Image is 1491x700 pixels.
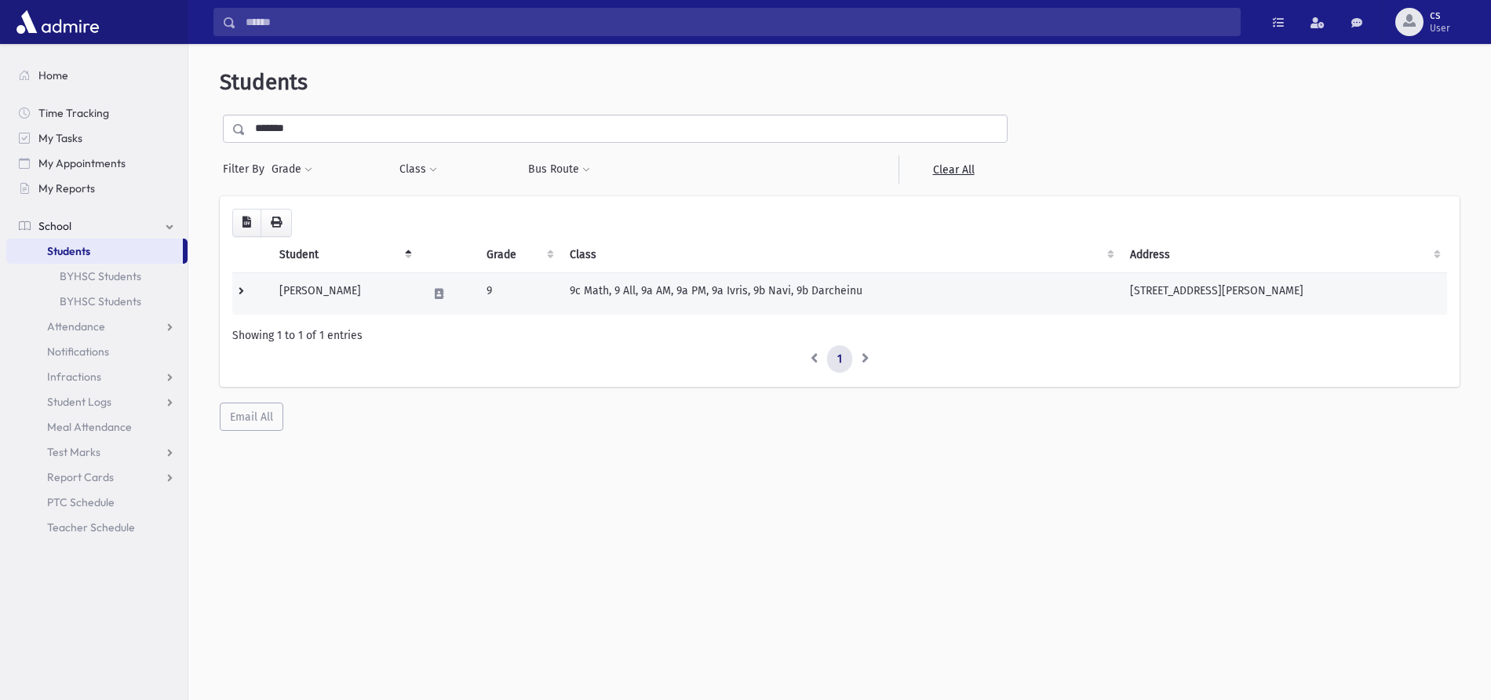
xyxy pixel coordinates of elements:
[1121,237,1447,273] th: Address: activate to sort column ascending
[1430,9,1450,22] span: cs
[220,403,283,431] button: Email All
[560,237,1121,273] th: Class: activate to sort column ascending
[6,364,188,389] a: Infractions
[477,237,560,273] th: Grade: activate to sort column ascending
[477,272,560,315] td: 9
[6,515,188,540] a: Teacher Schedule
[6,239,183,264] a: Students
[38,106,109,120] span: Time Tracking
[6,339,188,364] a: Notifications
[47,395,111,409] span: Student Logs
[232,327,1447,344] div: Showing 1 to 1 of 1 entries
[271,155,313,184] button: Grade
[232,209,261,237] button: CSV
[47,420,132,434] span: Meal Attendance
[6,100,188,126] a: Time Tracking
[6,151,188,176] a: My Appointments
[6,439,188,465] a: Test Marks
[236,8,1240,36] input: Search
[1121,272,1447,315] td: [STREET_ADDRESS][PERSON_NAME]
[261,209,292,237] button: Print
[38,131,82,145] span: My Tasks
[47,445,100,459] span: Test Marks
[899,155,1008,184] a: Clear All
[6,289,188,314] a: BYHSC Students
[38,181,95,195] span: My Reports
[47,244,90,258] span: Students
[47,319,105,334] span: Attendance
[38,156,126,170] span: My Appointments
[47,345,109,359] span: Notifications
[6,176,188,201] a: My Reports
[270,237,418,273] th: Student: activate to sort column descending
[47,495,115,509] span: PTC Schedule
[6,126,188,151] a: My Tasks
[560,272,1121,315] td: 9c Math, 9 All, 9a AM, 9a PM, 9a Ivris, 9b Navi, 9b Darcheinu
[6,490,188,515] a: PTC Schedule
[38,219,71,233] span: School
[6,213,188,239] a: School
[6,63,188,88] a: Home
[13,6,103,38] img: AdmirePro
[6,314,188,339] a: Attendance
[47,370,101,384] span: Infractions
[38,68,68,82] span: Home
[1430,22,1450,35] span: User
[220,69,308,95] span: Students
[6,264,188,289] a: BYHSC Students
[47,470,114,484] span: Report Cards
[270,272,418,315] td: [PERSON_NAME]
[399,155,438,184] button: Class
[6,465,188,490] a: Report Cards
[47,520,135,534] span: Teacher Schedule
[223,161,271,177] span: Filter By
[6,414,188,439] a: Meal Attendance
[827,345,852,374] a: 1
[6,389,188,414] a: Student Logs
[527,155,591,184] button: Bus Route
